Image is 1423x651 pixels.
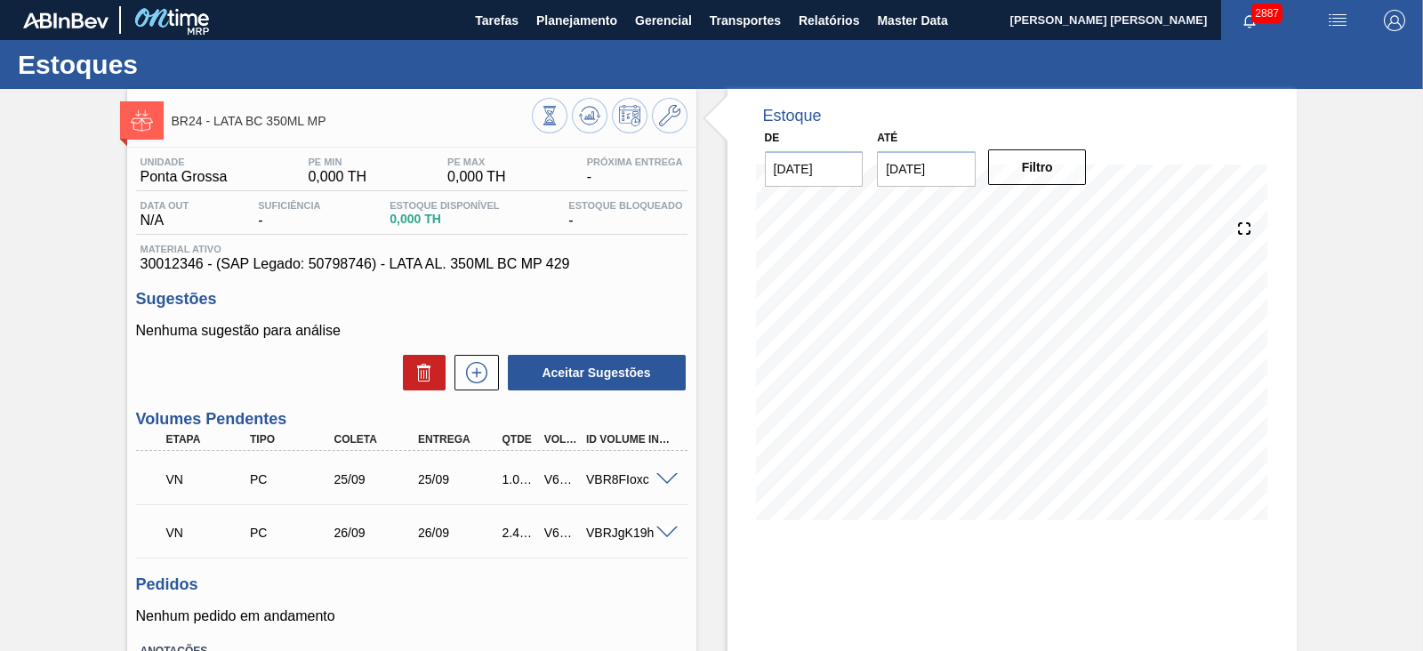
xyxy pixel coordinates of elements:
[136,200,194,229] div: N/A
[136,323,687,339] p: Nenhuma sugestão para análise
[330,433,422,446] div: Coleta
[136,410,687,429] h3: Volumes Pendentes
[141,200,189,211] span: Data out
[136,608,687,624] p: Nenhum pedido em andamento
[414,433,506,446] div: Entrega
[582,472,674,486] div: VBR8FIoxc
[308,157,366,167] span: PE MIN
[988,149,1087,185] button: Filtro
[652,98,687,133] button: Ir ao Master Data / Geral
[532,98,567,133] button: Visão Geral dos Estoques
[877,10,947,31] span: Master Data
[877,132,897,144] label: Até
[258,200,320,211] span: Suficiência
[540,526,583,540] div: V623077
[245,526,338,540] div: Pedido de Compra
[166,526,250,540] p: VN
[414,526,506,540] div: 26/09/2025
[162,460,254,499] div: Volume de Negociação
[475,10,519,31] span: Tarefas
[572,98,607,133] button: Atualizar Gráfico
[141,256,683,272] span: 30012346 - (SAP Legado: 50798746) - LATA AL. 350ML BC MP 429
[162,513,254,552] div: Volume de Negociação
[765,132,780,144] label: De
[499,353,687,392] div: Aceitar Sugestões
[308,169,366,185] span: 0,000 TH
[1251,4,1282,23] span: 2887
[710,10,781,31] span: Transportes
[536,10,617,31] span: Planejamento
[877,151,976,187] input: dd/mm/yyyy
[1327,10,1348,31] img: userActions
[763,107,822,125] div: Estoque
[765,151,864,187] input: dd/mm/yyyy
[498,526,541,540] div: 2.450,700
[1221,8,1278,33] button: Notificações
[540,433,583,446] div: Volume Portal
[414,472,506,486] div: 25/09/2025
[446,355,499,390] div: Nova sugestão
[330,526,422,540] div: 26/09/2025
[390,213,499,226] span: 0,000 TH
[568,200,682,211] span: Estoque Bloqueado
[131,109,153,132] img: Ícone
[245,472,338,486] div: Pedido de Compra
[540,472,583,486] div: V623076
[587,157,683,167] span: Próxima Entrega
[498,472,541,486] div: 1.021,125
[564,200,687,229] div: -
[799,10,859,31] span: Relatórios
[141,244,683,254] span: Material ativo
[582,433,674,446] div: Id Volume Interno
[136,575,687,594] h3: Pedidos
[583,157,687,185] div: -
[447,169,506,185] span: 0,000 TH
[394,355,446,390] div: Excluir Sugestões
[447,157,506,167] span: PE MAX
[136,290,687,309] h3: Sugestões
[245,433,338,446] div: Tipo
[635,10,692,31] span: Gerencial
[582,526,674,540] div: VBRJgK19h
[166,472,250,486] p: VN
[23,12,109,28] img: TNhmsLtSVTkK8tSr43FrP2fwEKptu5GPRR3wAAAABJRU5ErkJggg==
[498,433,541,446] div: Qtde
[172,115,532,128] span: BR24 - LATA BC 350ML MP
[1384,10,1405,31] img: Logout
[141,157,228,167] span: Unidade
[141,169,228,185] span: Ponta Grossa
[18,54,334,75] h1: Estoques
[612,98,647,133] button: Programar Estoque
[390,200,499,211] span: Estoque Disponível
[162,433,254,446] div: Etapa
[508,355,686,390] button: Aceitar Sugestões
[253,200,325,229] div: -
[330,472,422,486] div: 25/09/2025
